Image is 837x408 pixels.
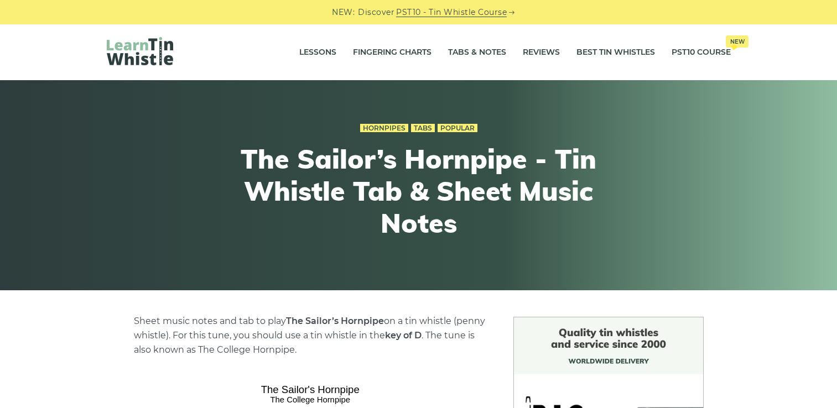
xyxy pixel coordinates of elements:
[360,124,408,133] a: Hornpipes
[134,314,487,357] p: Sheet music notes and tab to play on a tin whistle (penny whistle). For this tune, you should use...
[672,39,731,66] a: PST10 CourseNew
[385,330,422,341] strong: key of D
[107,37,173,65] img: LearnTinWhistle.com
[299,39,336,66] a: Lessons
[438,124,477,133] a: Popular
[523,39,560,66] a: Reviews
[576,39,655,66] a: Best Tin Whistles
[286,316,384,326] strong: The Sailor’s Hornpipe
[411,124,435,133] a: Tabs
[726,35,748,48] span: New
[448,39,506,66] a: Tabs & Notes
[353,39,432,66] a: Fingering Charts
[215,143,622,239] h1: The Sailor’s Hornpipe - Tin Whistle Tab & Sheet Music Notes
